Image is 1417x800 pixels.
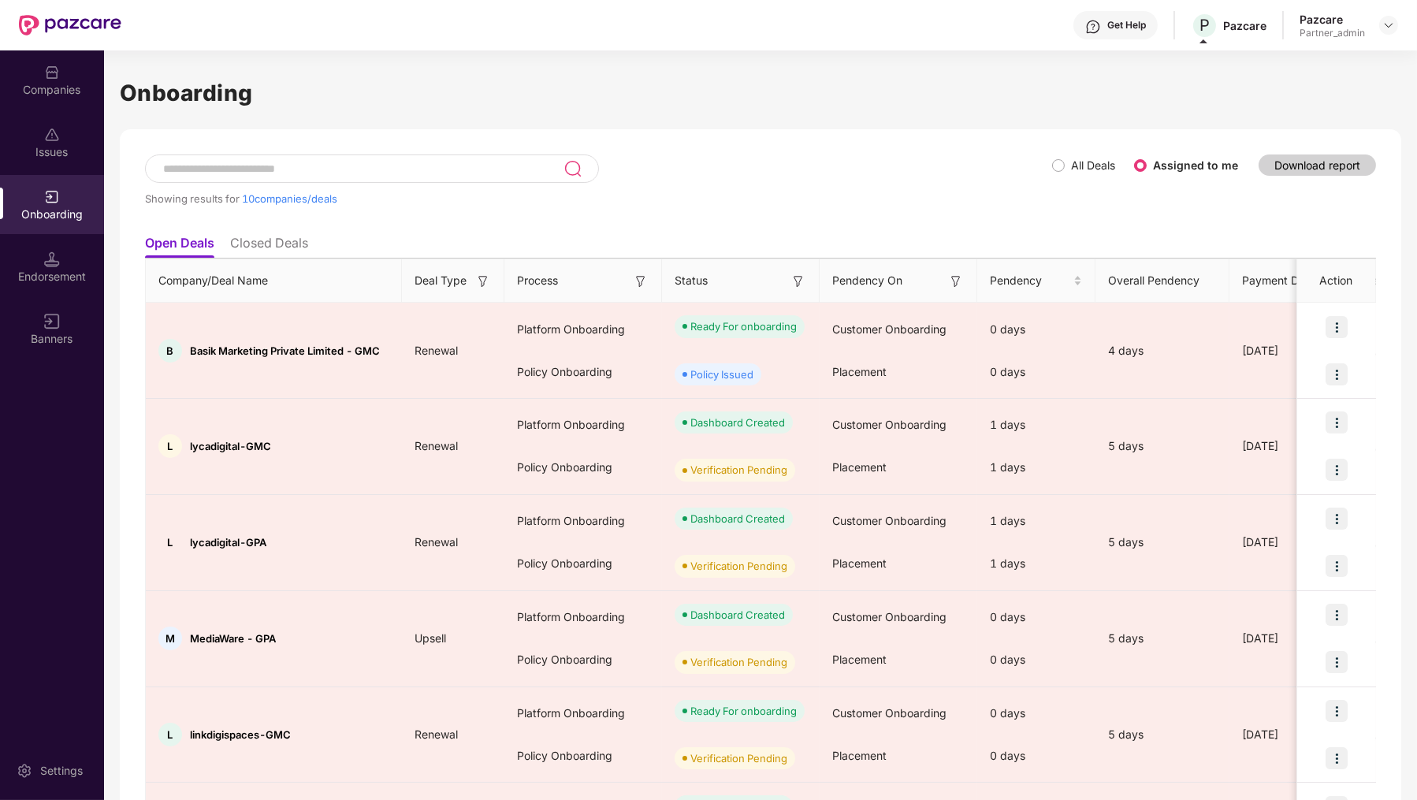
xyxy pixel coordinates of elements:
div: L [158,530,182,554]
div: Showing results for [145,192,1052,205]
th: Overall Pendency [1095,259,1229,303]
img: svg+xml;base64,PHN2ZyB3aWR0aD0iMjAiIGhlaWdodD0iMjAiIHZpZXdCb3g9IjAgMCAyMCAyMCIgZmlsbD0ibm9uZSIgeG... [44,189,60,205]
div: Pazcare [1300,12,1365,27]
img: icon [1326,459,1348,481]
div: Settings [35,763,87,779]
img: icon [1326,508,1348,530]
img: icon [1326,747,1348,769]
img: svg+xml;base64,PHN2ZyBpZD0iSGVscC0zMngzMiIgeG1sbnM9Imh0dHA6Ly93d3cudzMub3JnLzIwMDAvc3ZnIiB3aWR0aD... [1085,19,1101,35]
span: Customer Onboarding [832,322,947,336]
span: Deal Type [415,272,467,289]
div: 1 days [977,500,1095,542]
img: svg+xml;base64,PHN2ZyBpZD0iRHJvcGRvd24tMzJ4MzIiIHhtbG5zPSJodHRwOi8vd3d3LnczLm9yZy8yMDAwL3N2ZyIgd2... [1382,19,1395,32]
div: 0 days [977,351,1095,393]
span: linkdigispaces-GMC [190,728,291,741]
div: Dashboard Created [690,511,785,527]
img: icon [1326,555,1348,577]
div: M [158,627,182,650]
img: icon [1326,411,1348,433]
div: Ready For onboarding [690,318,797,334]
span: Customer Onboarding [832,706,947,720]
span: Placement [832,749,887,762]
div: Platform Onboarding [504,596,662,638]
span: Placement [832,460,887,474]
img: svg+xml;base64,PHN2ZyB3aWR0aD0iMTYiIGhlaWdodD0iMTYiIHZpZXdCb3g9IjAgMCAxNiAxNiIgZmlsbD0ibm9uZSIgeG... [948,273,964,289]
div: [DATE] [1229,630,1348,647]
div: Verification Pending [690,750,787,766]
div: Platform Onboarding [504,692,662,735]
span: Placement [832,365,887,378]
div: 4 days [1095,342,1229,359]
img: icon [1326,651,1348,673]
span: Customer Onboarding [832,418,947,431]
img: icon [1326,363,1348,385]
div: Policy Onboarding [504,735,662,777]
div: Policy Onboarding [504,446,662,489]
img: svg+xml;base64,PHN2ZyB3aWR0aD0iMTYiIGhlaWdodD0iMTYiIHZpZXdCb3g9IjAgMCAxNiAxNiIgZmlsbD0ibm9uZSIgeG... [633,273,649,289]
span: Upsell [402,631,459,645]
div: Verification Pending [690,462,787,478]
div: Verification Pending [690,654,787,670]
div: Policy Issued [690,367,753,382]
div: 5 days [1095,630,1229,647]
div: Policy Onboarding [504,638,662,681]
img: svg+xml;base64,PHN2ZyBpZD0iQ29tcGFuaWVzIiB4bWxucz0iaHR0cDovL3d3dy53My5vcmcvMjAwMC9zdmciIHdpZHRoPS... [44,65,60,80]
div: 5 days [1095,534,1229,551]
div: [DATE] [1229,342,1348,359]
img: svg+xml;base64,PHN2ZyB3aWR0aD0iMTQuNSIgaGVpZ2h0PSIxNC41IiB2aWV3Qm94PSIwIDAgMTYgMTYiIGZpbGw9Im5vbm... [44,251,60,267]
div: L [158,723,182,746]
span: Basik Marketing Private Limited - GMC [190,344,380,357]
span: Customer Onboarding [832,610,947,623]
span: lycadigital-GPA [190,536,266,549]
th: Company/Deal Name [146,259,402,303]
div: Policy Onboarding [504,351,662,393]
div: 0 days [977,692,1095,735]
div: [DATE] [1229,726,1348,743]
img: svg+xml;base64,PHN2ZyB3aWR0aD0iMTYiIGhlaWdodD0iMTYiIHZpZXdCb3g9IjAgMCAxNiAxNiIgZmlsbD0ibm9uZSIgeG... [475,273,491,289]
div: 0 days [977,596,1095,638]
div: Ready For onboarding [690,703,797,719]
span: Renewal [402,727,470,741]
img: svg+xml;base64,PHN2ZyBpZD0iU2V0dGluZy0yMHgyMCIgeG1sbnM9Imh0dHA6Ly93d3cudzMub3JnLzIwMDAvc3ZnIiB3aW... [17,763,32,779]
div: Policy Onboarding [504,542,662,585]
span: lycadigital-GMC [190,440,271,452]
button: Download report [1259,154,1376,176]
img: svg+xml;base64,PHN2ZyBpZD0iSXNzdWVzX2Rpc2FibGVkIiB4bWxucz0iaHR0cDovL3d3dy53My5vcmcvMjAwMC9zdmciIH... [44,127,60,143]
div: Dashboard Created [690,607,785,623]
div: 1 days [977,446,1095,489]
li: Open Deals [145,235,214,258]
div: Platform Onboarding [504,404,662,446]
li: Closed Deals [230,235,308,258]
div: 1 days [977,542,1095,585]
span: Placement [832,653,887,666]
img: New Pazcare Logo [19,15,121,35]
span: MediaWare - GPA [190,632,276,645]
div: [DATE] [1229,534,1348,551]
th: Payment Done [1229,259,1348,303]
img: svg+xml;base64,PHN2ZyB3aWR0aD0iMTYiIGhlaWdodD0iMTYiIHZpZXdCb3g9IjAgMCAxNiAxNiIgZmlsbD0ibm9uZSIgeG... [790,273,806,289]
th: Action [1297,259,1376,303]
div: 0 days [977,308,1095,351]
img: svg+xml;base64,PHN2ZyB3aWR0aD0iMjQiIGhlaWdodD0iMjUiIHZpZXdCb3g9IjAgMCAyNCAyNSIgZmlsbD0ibm9uZSIgeG... [563,159,582,178]
span: Pendency On [832,272,902,289]
div: L [158,434,182,458]
img: icon [1326,604,1348,626]
th: Pendency [977,259,1095,303]
span: Process [517,272,558,289]
div: 5 days [1095,726,1229,743]
span: Status [675,272,708,289]
div: Platform Onboarding [504,308,662,351]
span: Renewal [402,344,470,357]
span: Pendency [990,272,1070,289]
div: Verification Pending [690,558,787,574]
span: Renewal [402,535,470,549]
div: [DATE] [1229,437,1348,455]
div: Pazcare [1223,18,1266,33]
span: 10 companies/deals [242,192,337,205]
img: svg+xml;base64,PHN2ZyB3aWR0aD0iMTYiIGhlaWdodD0iMTYiIHZpZXdCb3g9IjAgMCAxNiAxNiIgZmlsbD0ibm9uZSIgeG... [44,314,60,329]
div: B [158,339,182,363]
label: Assigned to me [1153,158,1238,172]
label: All Deals [1071,158,1115,172]
img: icon [1326,700,1348,722]
div: Platform Onboarding [504,500,662,542]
